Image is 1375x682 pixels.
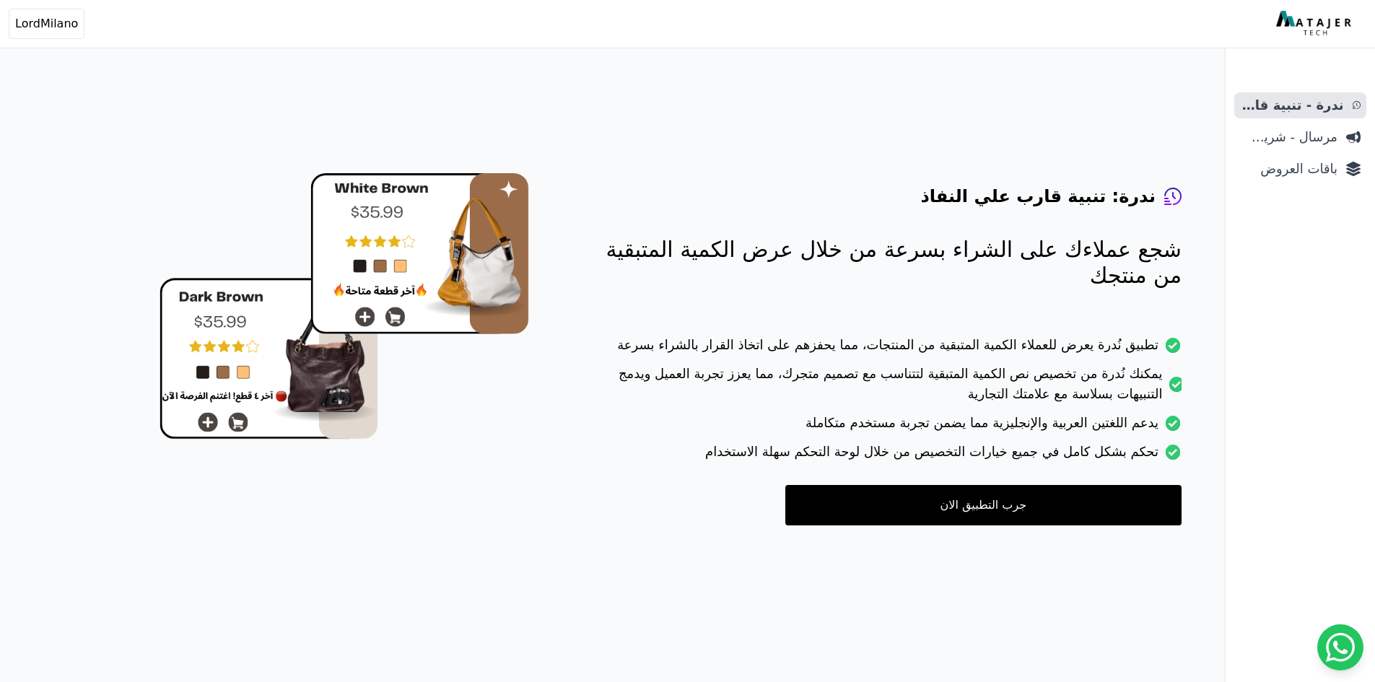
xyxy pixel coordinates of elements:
span: ندرة - تنبية قارب علي النفاذ [1240,95,1344,115]
img: MatajerTech Logo [1276,11,1355,37]
button: LordMilano [9,9,84,39]
li: تطبيق نُدرة يعرض للعملاء الكمية المتبقية من المنتجات، مما يحفزهم على اتخاذ القرار بالشراء بسرعة [587,335,1182,364]
li: تحكم بشكل كامل في جميع خيارات التخصيص من خلال لوحة التحكم سهلة الاستخدام [587,442,1182,471]
img: hero [160,173,529,440]
h4: ندرة: تنبية قارب علي النفاذ [920,185,1156,208]
p: شجع عملاءك على الشراء بسرعة من خلال عرض الكمية المتبقية من منتجك [587,237,1182,289]
a: جرب التطبيق الان [785,485,1182,525]
li: يمكنك نُدرة من تخصيص نص الكمية المتبقية لتتناسب مع تصميم متجرك، مما يعزز تجربة العميل ويدمج التنب... [587,364,1182,413]
li: يدعم اللغتين العربية والإنجليزية مما يضمن تجربة مستخدم متكاملة [587,413,1182,442]
span: باقات العروض [1240,159,1337,179]
span: مرسال - شريط دعاية [1240,127,1337,147]
span: LordMilano [15,15,78,32]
